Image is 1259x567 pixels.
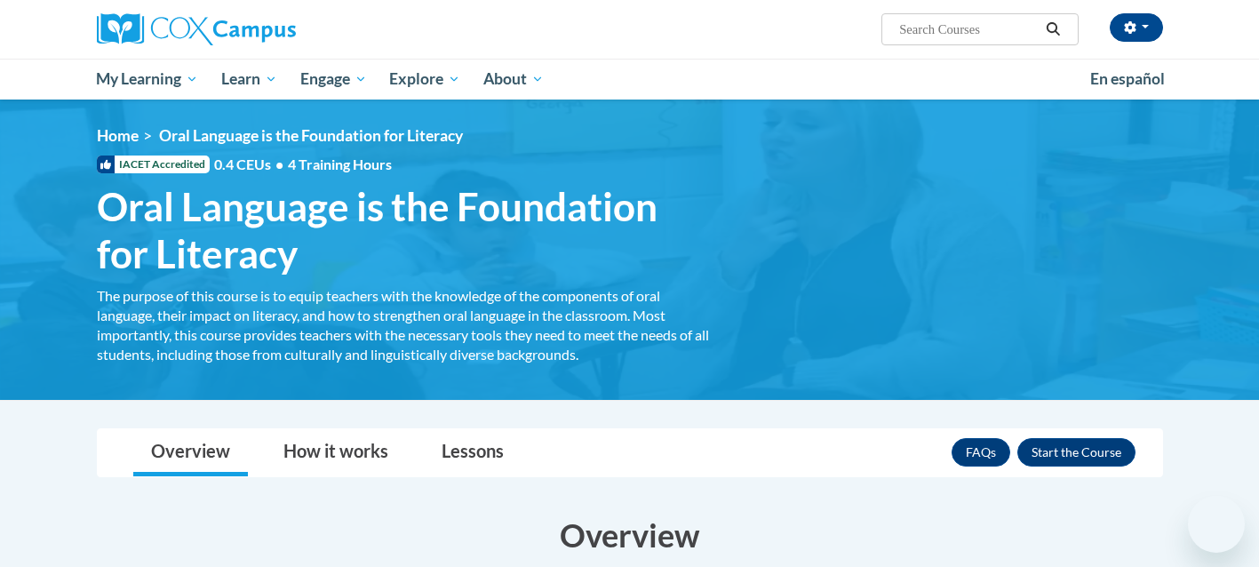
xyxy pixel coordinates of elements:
span: 0.4 CEUs [214,155,392,174]
a: Home [97,126,139,145]
iframe: Button to launch messaging window [1188,496,1245,553]
span: 4 Training Hours [288,156,392,172]
span: • [275,156,283,172]
span: Oral Language is the Foundation for Literacy [159,126,463,145]
a: Explore [378,59,472,100]
a: How it works [266,429,406,476]
button: Enroll [1017,438,1135,467]
span: Explore [389,68,460,90]
span: En español [1090,69,1165,88]
a: Engage [289,59,378,100]
img: Cox Campus [97,13,296,45]
div: Main menu [70,59,1190,100]
a: About [472,59,555,100]
h3: Overview [97,513,1163,557]
a: My Learning [85,59,211,100]
div: The purpose of this course is to equip teachers with the knowledge of the components of oral lang... [97,286,710,364]
a: Lessons [424,429,522,476]
button: Search [1040,19,1066,40]
a: Overview [133,429,248,476]
input: Search Courses [897,19,1040,40]
span: About [483,68,544,90]
a: FAQs [952,438,1010,467]
span: My Learning [96,68,198,90]
button: Account Settings [1110,13,1163,42]
a: Cox Campus [97,13,434,45]
a: En español [1079,60,1176,98]
a: Learn [210,59,289,100]
span: Learn [221,68,277,90]
span: Oral Language is the Foundation for Literacy [97,183,710,277]
span: IACET Accredited [97,156,210,173]
span: Engage [300,68,367,90]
